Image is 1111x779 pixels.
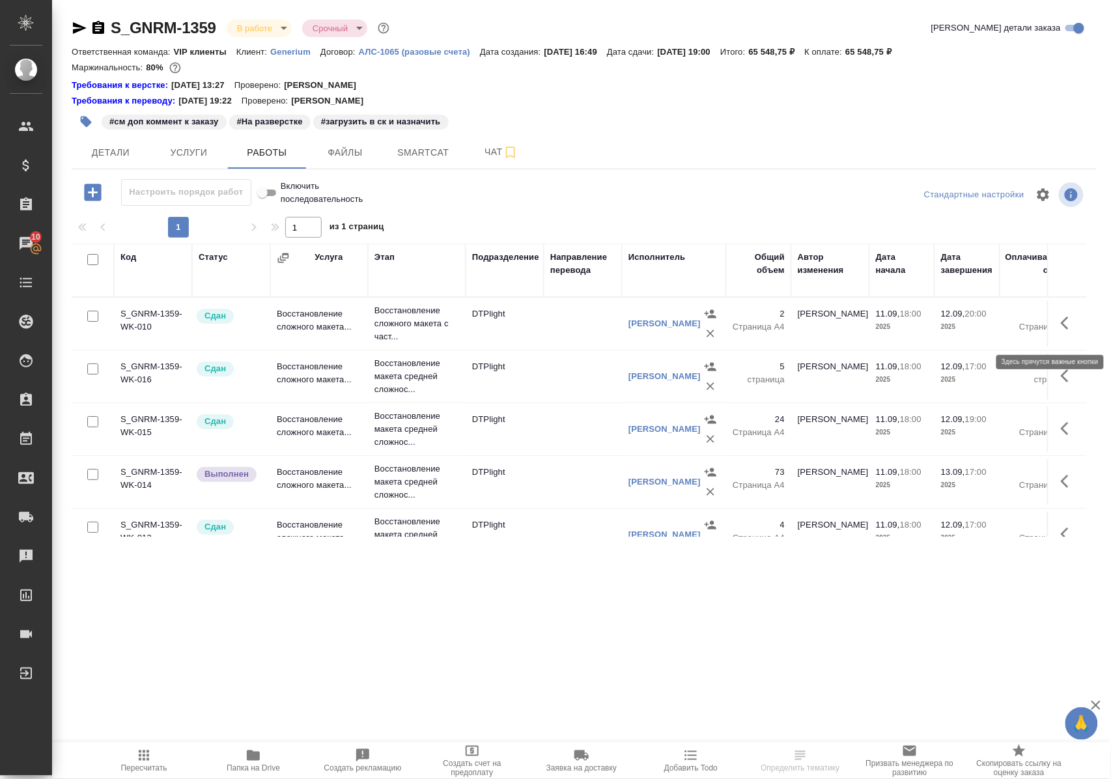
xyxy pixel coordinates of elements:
div: В работе [302,20,367,37]
button: Срочный [309,23,352,34]
p: 18:00 [900,467,921,477]
p: Восстановление макета средней сложнос... [374,410,459,449]
td: DTPlight [466,301,544,347]
div: Общий объем [733,251,785,277]
td: Восстановление сложного макета... [270,354,368,399]
td: DTPlight [466,406,544,452]
span: загрузить в ск и назначить [312,115,450,126]
div: Оплачиваемый объем [1006,251,1071,277]
span: [PERSON_NAME] детали заказа [931,21,1061,35]
p: 24 [1006,413,1071,426]
div: Этап [374,251,395,264]
p: 12.09, [941,414,965,424]
button: Добавить работу [75,179,111,206]
button: Скопировать ссылку для ЯМессенджера [72,20,87,36]
p: К оплате: [805,47,846,57]
button: Удалить [701,324,720,343]
button: Назначить [701,304,720,324]
p: 17:00 [965,361,987,371]
div: Менеджер проверил работу исполнителя, передает ее на следующий этап [195,518,264,536]
p: 13.09, [941,467,965,477]
p: Восстановление макета средней сложнос... [374,357,459,396]
p: 5 [1006,360,1071,373]
p: 11.09, [876,414,900,424]
button: Доп статусы указывают на важность/срочность заказа [375,20,392,36]
p: Страница А4 [1006,426,1071,439]
button: Сгруппировать [277,251,290,264]
button: Назначить [701,515,720,535]
span: Файлы [314,145,376,161]
div: Дата начала [876,251,928,277]
p: Ответственная команда: [72,47,174,57]
div: split button [921,185,1028,205]
button: Удалить [701,376,720,396]
td: [PERSON_NAME] [791,512,869,558]
td: S_GNRM-1359-WK-014 [114,459,192,505]
p: Договор: [320,47,359,57]
p: Итого: [720,47,748,57]
td: S_GNRM-1359-WK-015 [114,406,192,452]
p: Восстановление макета средней сложнос... [374,462,459,502]
p: страница [733,373,785,386]
div: Услуга [315,251,343,264]
p: Маржинальность: [72,63,146,72]
button: Здесь прячутся важные кнопки [1053,413,1084,444]
td: DTPlight [466,354,544,399]
p: Клиент: [236,47,270,57]
div: Автор изменения [798,251,863,277]
button: Назначить [701,462,720,482]
p: 2025 [876,426,928,439]
p: 18:00 [900,414,921,424]
span: Включить последовательность [281,180,399,206]
p: 73 [1006,466,1071,479]
p: VIP клиенты [174,47,236,57]
p: Страница А4 [1006,479,1071,492]
p: 2025 [941,426,993,439]
a: [PERSON_NAME] [628,371,701,381]
p: АЛС-1065 (разовые счета) [359,47,480,57]
p: 11.09, [876,361,900,371]
button: Здесь прячутся важные кнопки [1053,466,1084,497]
div: Исполнитель [628,251,686,264]
p: [DATE] 16:49 [544,47,608,57]
p: Сдан [204,309,226,322]
div: Статус [199,251,228,264]
span: Посмотреть информацию [1059,182,1086,207]
td: Восстановление сложного макета... [270,459,368,505]
td: S_GNRM-1359-WK-013 [114,512,192,558]
p: 11.09, [876,520,900,530]
p: 2025 [876,320,928,333]
p: 2025 [941,531,993,545]
div: Подразделение [472,251,539,264]
td: S_GNRM-1359-WK-016 [114,354,192,399]
p: Generium [270,47,320,57]
p: [PERSON_NAME] [284,79,366,92]
div: Менеджер проверил работу исполнителя, передает ее на следующий этап [195,360,264,378]
p: 4 [1006,518,1071,531]
td: DTPlight [466,512,544,558]
p: Проверено: [234,79,285,92]
p: 18:00 [900,309,921,319]
button: 🙏 [1065,707,1098,740]
p: Сдан [204,415,226,428]
p: 17:00 [965,520,987,530]
span: Услуги [158,145,220,161]
td: Восстановление сложного макета... [270,406,368,452]
button: Удалить [701,482,720,502]
p: 2025 [941,320,993,333]
p: 2 [1006,307,1071,320]
p: Проверено: [242,94,292,107]
a: [PERSON_NAME] [628,477,701,487]
button: В работе [233,23,276,34]
p: 19:00 [965,414,987,424]
span: Работы [236,145,298,161]
a: [PERSON_NAME] [628,319,701,328]
p: Страница А4 [733,320,785,333]
p: Восстановление макета средней сложнос... [374,515,459,554]
a: АЛС-1065 (разовые счета) [359,46,480,57]
p: Сдан [204,520,226,533]
p: 73 [733,466,785,479]
a: Требования к переводу: [72,94,178,107]
a: S_GNRM-1359 [111,19,216,36]
p: 18:00 [900,520,921,530]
